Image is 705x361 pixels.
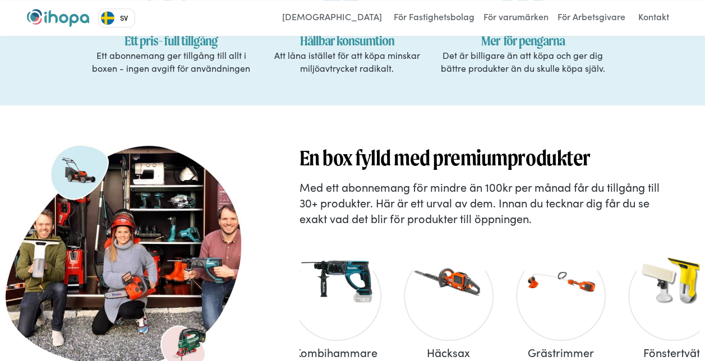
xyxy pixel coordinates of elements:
[299,179,699,226] p: Med ett abonnemang för mindre än 100kr per månad får du tillgång till 30+ produkter. Här är ett u...
[265,49,429,74] p: Att låna istället för att köpa minskar miljöavtrycket radikalt.
[99,9,135,27] a: SV
[440,32,605,49] h1: Mer för pengarna
[481,9,551,27] a: För varumärken
[505,346,617,359] div: Grästrimmer
[89,32,254,49] h1: Ett pris- full tillgång
[555,9,628,27] a: För Arbetsgivare
[277,9,388,27] a: [DEMOGRAPHIC_DATA]
[265,32,429,49] h1: Hållbar konsumtion
[391,9,477,27] a: För Fastighetsbolag
[27,9,89,27] a: home
[632,9,676,27] a: Kontakt
[393,346,505,359] div: Häcksax
[98,8,135,27] div: Language
[440,49,605,74] p: Det är billigare än att köpa och ger dig bättre produkter än du skulle köpa själv.
[98,8,135,27] aside: Language selected: Svenska
[89,49,254,74] p: Ett abonnemang ger tillgång till allt i boxen - ingen avgift för användningen
[280,346,393,359] div: Kombihammare
[299,144,699,172] h3: En box fylld med premiumprodukter
[27,9,89,27] img: ihopa logo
